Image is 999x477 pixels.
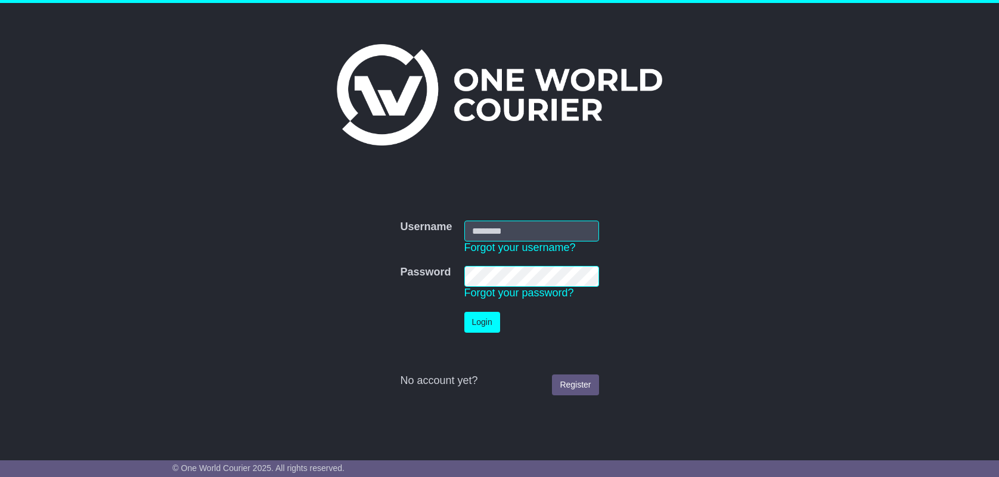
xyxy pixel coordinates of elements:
[337,44,662,145] img: One World
[400,266,451,279] label: Password
[400,221,452,234] label: Username
[400,374,598,388] div: No account yet?
[464,312,500,333] button: Login
[552,374,598,395] a: Register
[464,241,576,253] a: Forgot your username?
[464,287,574,299] a: Forgot your password?
[172,463,345,473] span: © One World Courier 2025. All rights reserved.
